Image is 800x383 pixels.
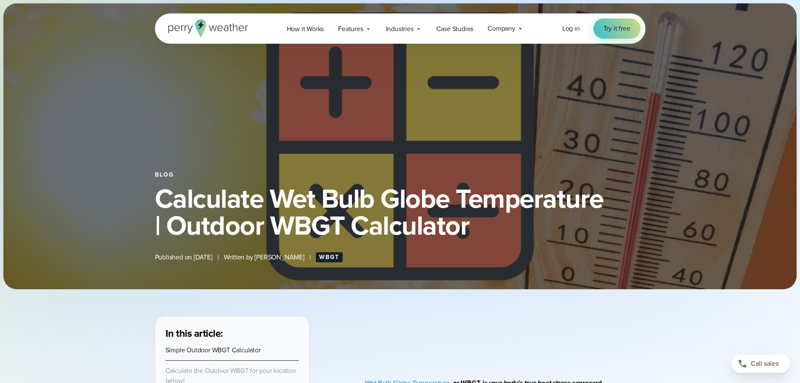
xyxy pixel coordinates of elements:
h1: Calculate Wet Bulb Globe Temperature | Outdoor WBGT Calculator [155,185,645,239]
a: Call sales [731,354,790,373]
a: How it Works [280,20,331,37]
a: Try it free [593,18,640,39]
span: | [218,252,219,262]
div: Blog [155,172,645,178]
a: Case Studies [429,20,481,37]
iframe: WBGT Explained: Listen as we break down all you need to know about WBGT Video [389,316,621,351]
a: WBGT [316,252,343,262]
h3: In this article: [165,327,299,340]
span: Published on [DATE] [155,252,212,262]
span: Company [488,24,515,34]
span: Features [338,24,363,34]
span: Call sales [751,359,779,369]
span: Log in [562,24,580,33]
a: Log in [562,24,580,34]
a: Simple Outdoor WBGT Calculator [165,345,261,355]
span: Try it free [603,24,630,34]
span: How it Works [287,24,324,34]
span: Written by [PERSON_NAME] [224,252,304,262]
span: Case Studies [436,24,474,34]
span: | [310,252,311,262]
span: Industries [386,24,414,34]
